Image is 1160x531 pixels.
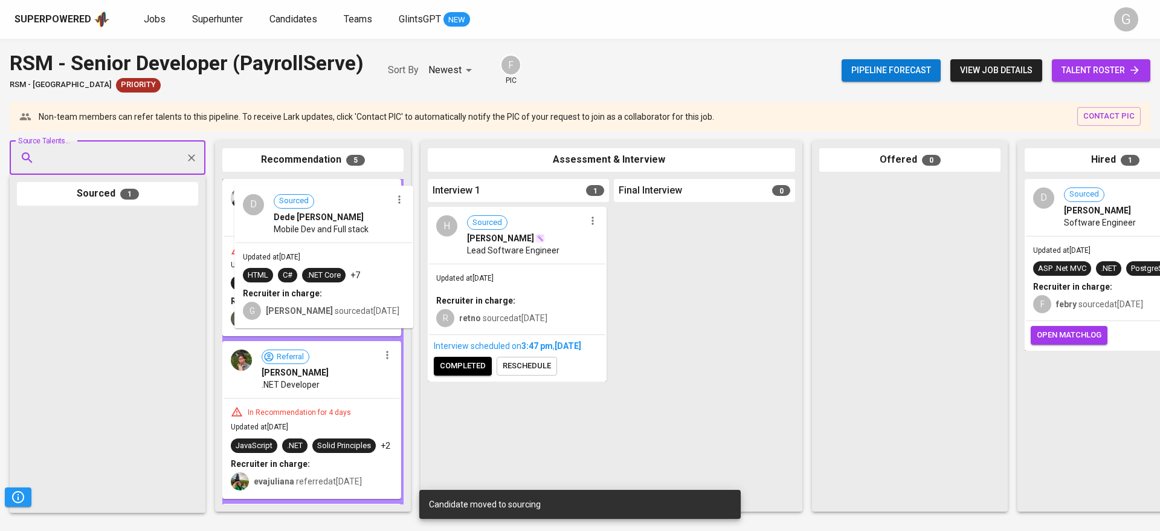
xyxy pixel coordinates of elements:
[429,498,731,510] div: Candidate moved to sourcing
[500,54,521,76] div: F
[344,13,372,25] span: Teams
[222,148,404,172] div: Recommendation
[428,63,462,77] p: Newest
[428,59,476,82] div: Newest
[144,12,168,27] a: Jobs
[586,185,604,196] span: 1
[772,185,790,196] span: 0
[144,13,166,25] span: Jobs
[183,149,200,166] button: Clear
[120,189,139,200] span: 1
[500,54,521,86] div: pic
[851,63,931,78] span: Pipeline forecast
[399,13,441,25] span: GlintsGPT
[199,157,201,159] button: Open
[428,148,795,172] div: Assessment & Interview
[619,184,682,198] span: Final Interview
[443,14,470,26] span: NEW
[346,155,365,166] span: 5
[922,155,941,166] span: 0
[960,63,1033,78] span: view job details
[842,59,941,82] button: Pipeline forecast
[116,79,161,91] span: Priority
[116,78,161,93] div: New Job received from Demand Team
[10,79,111,91] span: RSM - [GEOGRAPHIC_DATA]
[269,12,320,27] a: Candidates
[14,10,110,28] a: Superpoweredapp logo
[1083,109,1135,123] span: contact pic
[1052,59,1150,82] a: talent roster
[1121,155,1139,166] span: 1
[399,12,470,27] a: GlintsGPT NEW
[5,487,31,507] button: Pipeline Triggers
[388,63,419,77] p: Sort By
[433,184,480,198] span: Interview 1
[344,12,375,27] a: Teams
[950,59,1042,82] button: view job details
[39,111,714,123] p: Non-team members can refer talents to this pipeline. To receive Lark updates, click 'Contact PIC'...
[269,13,317,25] span: Candidates
[192,12,245,27] a: Superhunter
[10,48,364,78] div: RSM - Senior Developer (PayrollServe)
[17,182,198,206] div: Sourced
[1062,63,1141,78] span: talent roster
[94,10,110,28] img: app logo
[192,13,243,25] span: Superhunter
[14,13,91,27] div: Superpowered
[1077,107,1141,126] button: contact pic
[819,148,1000,172] div: Offered
[1114,7,1138,31] div: G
